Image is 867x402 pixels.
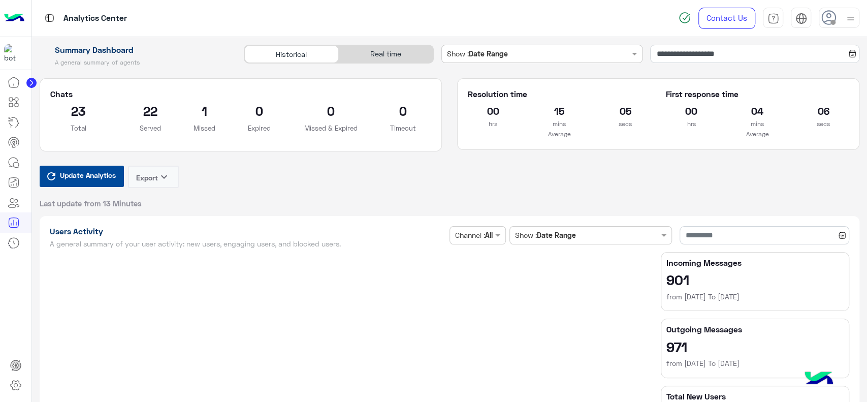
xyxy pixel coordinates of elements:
h2: 06 [798,103,849,119]
h2: 971 [666,338,844,355]
h6: from [DATE] To [DATE] [666,292,844,302]
div: Historical [244,45,339,63]
img: tab [795,13,807,24]
button: Update Analytics [40,166,124,187]
h2: 05 [600,103,651,119]
div: Real time [339,45,433,63]
img: hulul-logo.png [801,361,837,397]
h2: 0 [374,103,431,119]
h2: 15 [534,103,585,119]
h5: Resolution time [468,89,651,99]
h2: 0 [303,103,359,119]
h5: Chats [50,89,431,99]
h2: 04 [732,103,783,119]
h5: First response time [666,89,849,99]
h2: 1 [194,103,215,119]
img: tab [767,13,779,24]
p: Analytics Center [63,12,127,25]
p: Missed [194,123,215,133]
img: Logo [4,8,24,29]
p: secs [798,119,849,129]
p: Total [50,123,107,133]
h5: A general summary of agents [40,58,233,67]
h6: from [DATE] To [DATE] [666,358,844,368]
span: Update Analytics [57,168,118,182]
h5: A general summary of your user activity: new users, engaging users, and blocked users. [50,240,446,248]
p: Expired [231,123,287,133]
p: Timeout [374,123,431,133]
h2: 22 [122,103,178,119]
img: profile [844,12,857,25]
img: spinner [679,12,691,24]
h5: Outgoing Messages [666,324,844,334]
p: hrs [666,119,717,129]
p: secs [600,119,651,129]
span: Last update from 13 Minutes [40,198,142,208]
img: tab [43,12,56,24]
p: Average [666,129,849,139]
h2: 00 [468,103,519,119]
h2: 00 [666,103,717,119]
p: hrs [468,119,519,129]
p: Missed & Expired [303,123,359,133]
h5: Incoming Messages [666,258,844,268]
h5: Total New Users [666,391,844,401]
a: tab [763,8,783,29]
p: Served [122,123,178,133]
button: Exportkeyboard_arrow_down [128,166,179,188]
h1: Summary Dashboard [40,45,233,55]
p: Average [468,129,651,139]
p: mins [732,119,783,129]
h2: 901 [666,271,844,288]
a: Contact Us [698,8,755,29]
h2: 0 [231,103,287,119]
h1: Users Activity [50,226,446,236]
p: mins [534,119,585,129]
img: 317874714732967 [4,44,22,63]
h2: 23 [50,103,107,119]
i: keyboard_arrow_down [158,171,170,183]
